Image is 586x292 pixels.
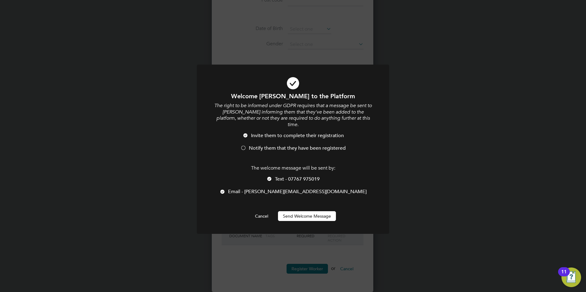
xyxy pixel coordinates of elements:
[278,211,336,221] button: Send Welcome Message
[213,92,373,100] h1: Welcome [PERSON_NAME] to the Platform
[228,189,367,195] span: Email - [PERSON_NAME][EMAIL_ADDRESS][DOMAIN_NAME]
[561,268,581,287] button: Open Resource Center, 11 new notifications
[251,133,344,139] span: Invite them to complete their registration
[561,272,567,280] div: 11
[275,176,320,182] span: Text - 07767 975019
[213,165,373,171] p: The welcome message will be sent by:
[250,211,273,221] button: Cancel
[249,145,346,151] span: Notify them that they have been registered
[214,103,372,128] i: The right to be informed under GDPR requires that a message be sent to [PERSON_NAME] informing th...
